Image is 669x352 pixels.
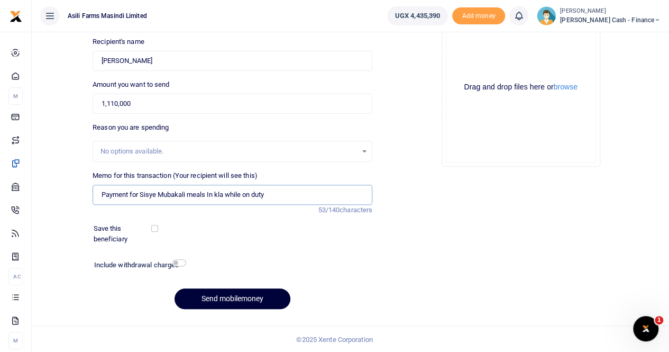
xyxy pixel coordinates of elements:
[93,170,258,181] label: Memo for this transaction (Your recipient will see this)
[93,79,169,90] label: Amount you want to send
[10,12,22,20] a: logo-small logo-large logo-large
[93,185,372,205] input: Enter extra information
[387,6,448,25] a: UGX 4,435,390
[8,332,23,349] li: M
[537,6,661,25] a: profile-user [PERSON_NAME] [PERSON_NAME] Cash - Finance
[93,51,372,71] input: Loading name...
[452,7,505,25] li: Toup your wallet
[10,10,22,23] img: logo-small
[318,206,340,214] span: 53/140
[93,122,169,133] label: Reason you are spending
[560,15,661,25] span: [PERSON_NAME] Cash - Finance
[633,316,658,341] iframe: Intercom live chat
[100,146,357,157] div: No options available.
[537,6,556,25] img: profile-user
[395,11,440,21] span: UGX 4,435,390
[8,268,23,285] li: Ac
[93,94,372,114] input: UGX
[63,11,151,21] span: Asili Farms Masindi Limited
[554,83,578,91] button: browse
[175,288,290,309] button: Send mobilemoney
[452,7,505,25] span: Add money
[452,11,505,19] a: Add money
[442,8,600,167] div: File Uploader
[446,82,595,92] div: Drag and drop files here or
[340,206,372,214] span: characters
[8,87,23,105] li: M
[94,223,153,244] label: Save this beneficiary
[93,37,144,47] label: Recipient's name
[94,261,181,269] h6: Include withdrawal charges
[655,316,663,324] span: 1
[383,6,452,25] li: Wallet ballance
[560,7,661,16] small: [PERSON_NAME]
